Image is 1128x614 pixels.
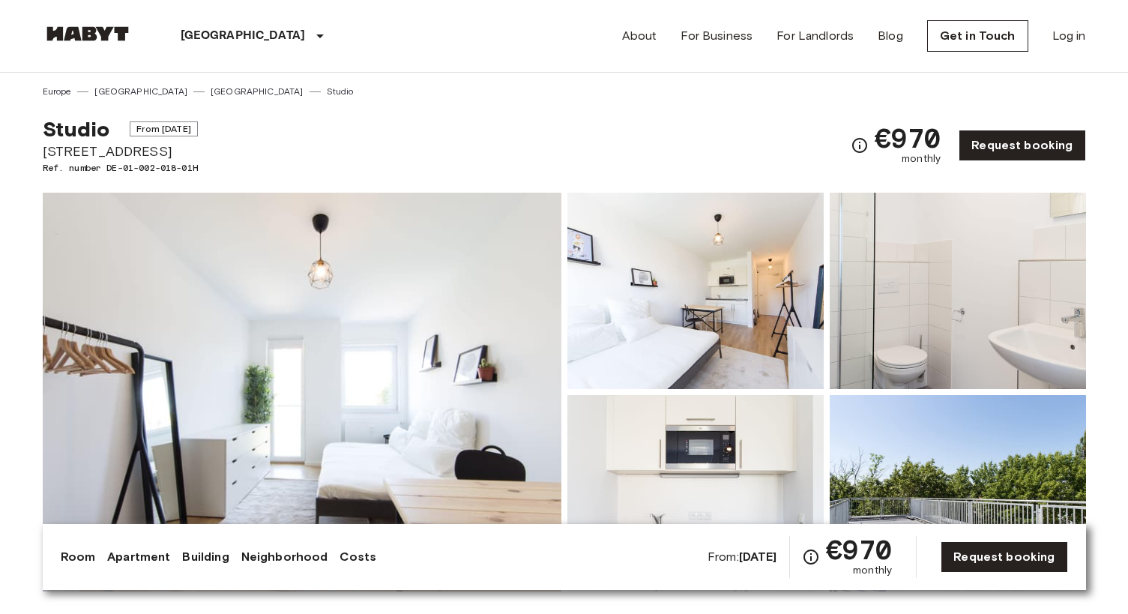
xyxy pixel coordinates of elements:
svg: Check cost overview for full price breakdown. Please note that discounts apply to new joiners onl... [851,136,869,154]
a: Studio [327,85,354,98]
p: [GEOGRAPHIC_DATA] [181,27,306,45]
a: Get in Touch [927,20,1028,52]
a: [GEOGRAPHIC_DATA] [94,85,187,98]
span: From [DATE] [130,121,198,136]
a: Blog [878,27,903,45]
a: Log in [1052,27,1086,45]
a: Request booking [941,541,1067,573]
a: Costs [340,548,376,566]
a: Room [61,548,96,566]
a: For Business [681,27,752,45]
span: [STREET_ADDRESS] [43,142,198,161]
a: Europe [43,85,72,98]
img: Habyt [43,26,133,41]
span: monthly [902,151,941,166]
span: €970 [826,536,893,563]
img: Picture of unit DE-01-002-018-01H [567,193,824,389]
span: monthly [853,563,892,578]
span: From: [708,549,777,565]
a: About [622,27,657,45]
a: Neighborhood [241,548,328,566]
span: Studio [43,116,110,142]
a: [GEOGRAPHIC_DATA] [211,85,304,98]
span: Ref. number DE-01-002-018-01H [43,161,198,175]
span: €970 [875,124,941,151]
img: Marketing picture of unit DE-01-002-018-01H [43,193,561,592]
img: Picture of unit DE-01-002-018-01H [567,395,824,592]
svg: Check cost overview for full price breakdown. Please note that discounts apply to new joiners onl... [802,548,820,566]
a: For Landlords [776,27,854,45]
b: [DATE] [739,550,777,564]
img: Picture of unit DE-01-002-018-01H [830,193,1086,389]
a: Apartment [107,548,170,566]
a: Building [182,548,229,566]
img: Picture of unit DE-01-002-018-01H [830,395,1086,592]
a: Request booking [959,130,1085,161]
